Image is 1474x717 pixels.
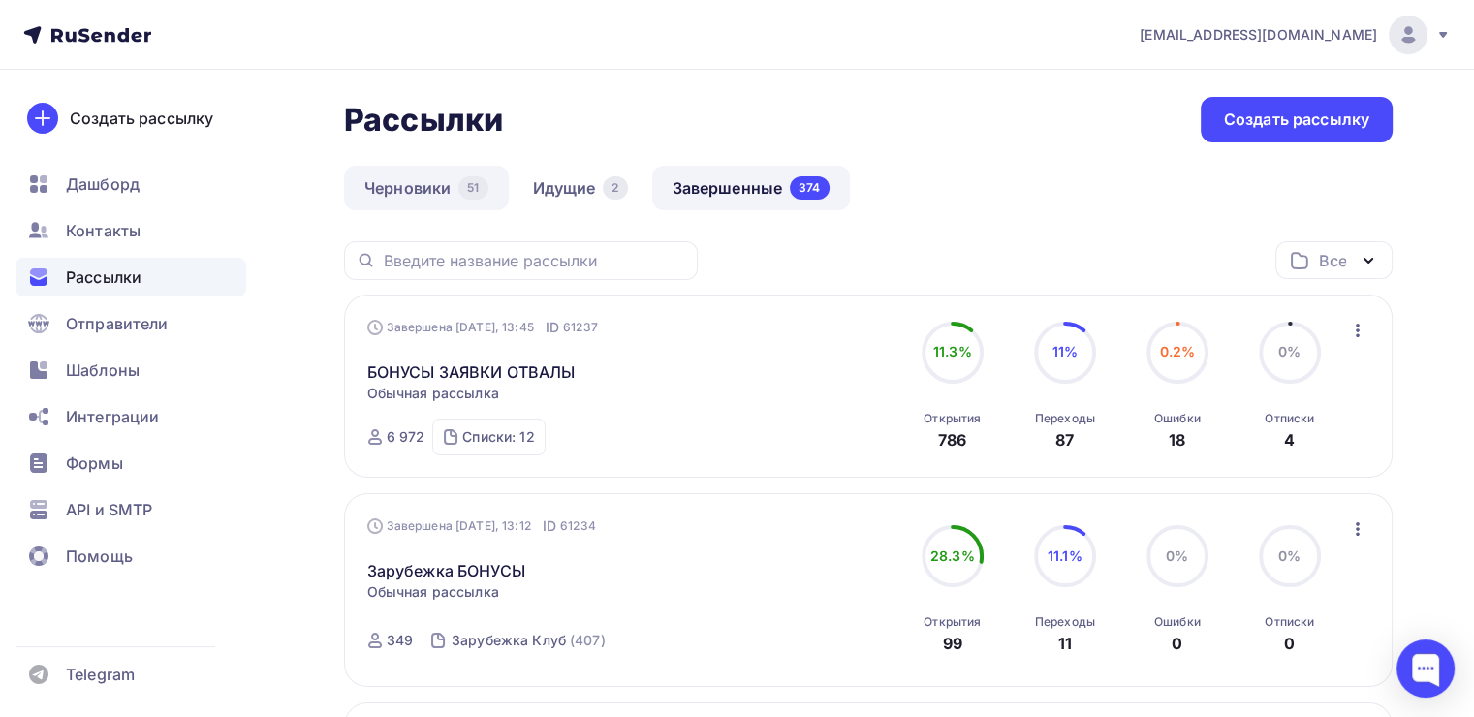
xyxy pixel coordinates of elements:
[1058,632,1072,655] div: 11
[16,258,246,296] a: Рассылки
[924,411,981,426] div: Открытия
[344,101,503,140] h2: Рассылки
[1224,109,1369,131] div: Создать рассылку
[938,428,966,452] div: 786
[1275,241,1393,279] button: Все
[387,631,413,650] div: 349
[1284,428,1295,452] div: 4
[1278,343,1301,359] span: 0%
[1154,614,1201,630] div: Ошибки
[1140,25,1377,45] span: [EMAIL_ADDRESS][DOMAIN_NAME]
[1159,343,1195,359] span: 0.2%
[1319,249,1346,272] div: Все
[1284,632,1295,655] div: 0
[367,516,596,536] div: Завершена [DATE], 13:12
[543,516,556,536] span: ID
[790,176,829,200] div: 374
[603,176,627,200] div: 2
[16,211,246,250] a: Контакты
[66,312,169,335] span: Отправители
[66,219,141,242] span: Контакты
[66,663,135,686] span: Telegram
[546,318,559,337] span: ID
[1048,547,1082,564] span: 11.1%
[933,343,972,359] span: 11.3%
[1055,428,1074,452] div: 87
[367,559,525,582] a: Зарубежка БОНУСЫ
[16,351,246,390] a: Шаблоны
[66,172,140,196] span: Дашборд
[1052,343,1078,359] span: 11%
[450,625,608,656] a: Зарубежка Клуб (407)
[1265,411,1314,426] div: Отписки
[66,265,141,289] span: Рассылки
[1265,614,1314,630] div: Отписки
[344,166,509,210] a: Черновики51
[462,427,534,447] div: Списки: 12
[1172,632,1182,655] div: 0
[513,166,648,210] a: Идущие2
[652,166,850,210] a: Завершенные374
[1166,547,1188,564] span: 0%
[16,304,246,343] a: Отправители
[66,358,140,382] span: Шаблоны
[66,498,152,521] span: API и SMTP
[563,318,598,337] span: 61237
[930,547,975,564] span: 28.3%
[66,405,159,428] span: Интеграции
[387,427,425,447] div: 6 972
[70,107,213,130] div: Создать рассылку
[943,632,962,655] div: 99
[66,452,123,475] span: Формы
[1169,428,1185,452] div: 18
[1278,547,1301,564] span: 0%
[1140,16,1451,54] a: [EMAIL_ADDRESS][DOMAIN_NAME]
[1035,614,1095,630] div: Переходы
[570,631,606,650] div: (407)
[66,545,133,568] span: Помощь
[16,444,246,483] a: Формы
[1154,411,1201,426] div: Ошибки
[367,582,499,602] span: Обычная рассылка
[367,360,576,384] a: БОНУСЫ ЗАЯВКИ ОТВАЛЫ
[458,176,487,200] div: 51
[384,250,686,271] input: Введите название рассылки
[452,631,566,650] div: Зарубежка Клуб
[1035,411,1095,426] div: Переходы
[367,384,499,403] span: Обычная рассылка
[924,614,981,630] div: Открытия
[16,165,246,203] a: Дашборд
[367,318,598,337] div: Завершена [DATE], 13:45
[560,516,596,536] span: 61234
